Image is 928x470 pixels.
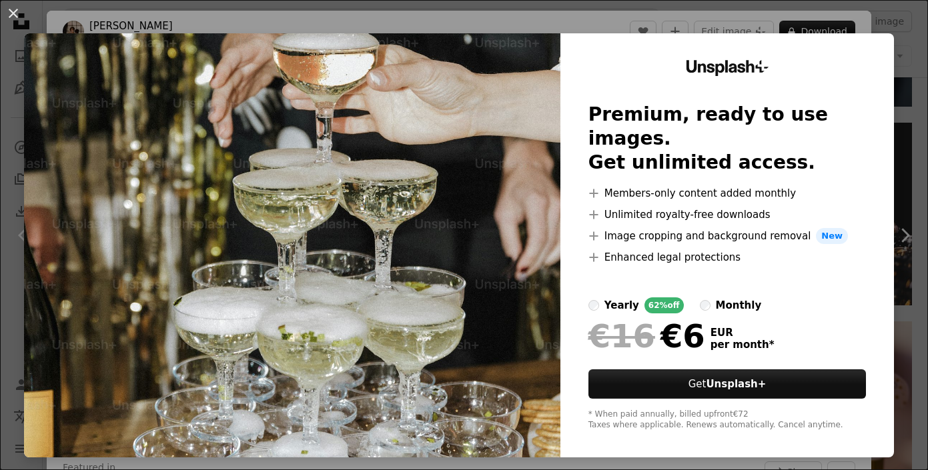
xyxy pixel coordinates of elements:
[588,249,867,265] li: Enhanced legal protections
[588,300,599,311] input: yearly62%off
[644,297,684,313] div: 62% off
[816,228,848,244] span: New
[706,378,766,390] strong: Unsplash+
[588,369,867,399] button: GetUnsplash+
[588,103,867,175] h2: Premium, ready to use images. Get unlimited access.
[711,327,775,339] span: EUR
[716,297,762,313] div: monthly
[711,339,775,351] span: per month *
[588,319,655,353] span: €16
[588,319,705,353] div: €6
[588,409,867,431] div: * When paid annually, billed upfront €72 Taxes where applicable. Renews automatically. Cancel any...
[588,228,867,244] li: Image cropping and background removal
[604,297,639,313] div: yearly
[588,185,867,201] li: Members-only content added monthly
[700,300,711,311] input: monthly
[588,207,867,223] li: Unlimited royalty-free downloads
